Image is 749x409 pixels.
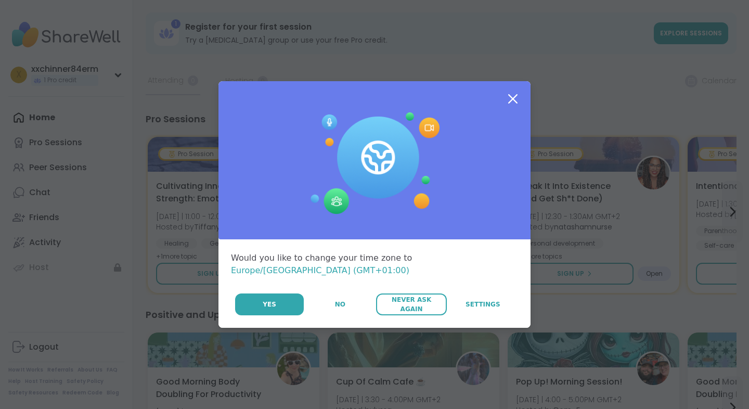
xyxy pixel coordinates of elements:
[309,112,440,214] img: Session Experience
[263,300,276,309] span: Yes
[381,295,441,314] span: Never Ask Again
[235,293,304,315] button: Yes
[466,300,500,309] span: Settings
[305,293,375,315] button: No
[448,293,518,315] a: Settings
[335,300,345,309] span: No
[376,293,446,315] button: Never Ask Again
[231,265,409,275] span: Europe/[GEOGRAPHIC_DATA] (GMT+01:00)
[231,252,518,277] div: Would you like to change your time zone to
